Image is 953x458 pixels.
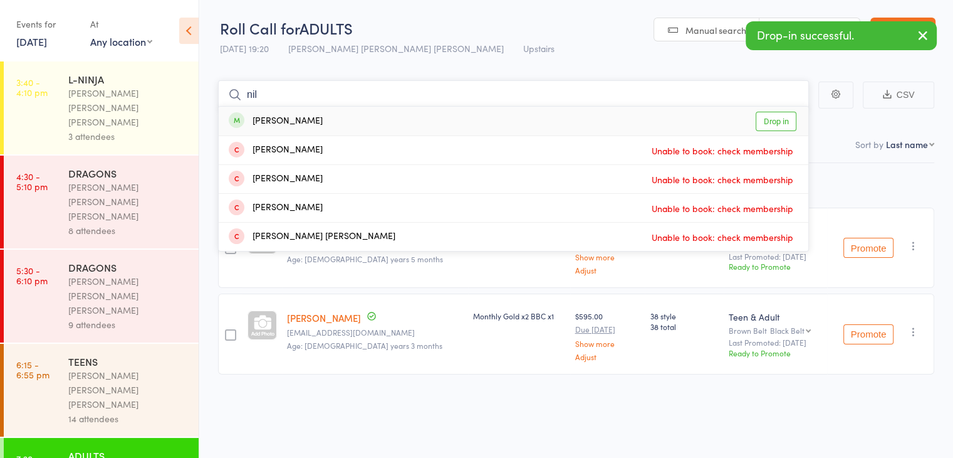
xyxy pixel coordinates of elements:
div: [PERSON_NAME] [PERSON_NAME] [PERSON_NAME] [68,368,188,412]
div: 14 attendees [68,412,188,426]
span: Roll Call for [220,18,299,38]
div: [PERSON_NAME] [229,172,323,186]
a: 5:30 -6:10 pmDRAGONS[PERSON_NAME] [PERSON_NAME] [PERSON_NAME]9 attendees [4,250,199,343]
span: 38 total [650,321,718,332]
div: [PERSON_NAME] [PERSON_NAME] [PERSON_NAME] [68,86,188,129]
a: Show more [575,339,640,348]
small: Last Promoted: [DATE] [729,252,822,261]
button: CSV [863,82,934,109]
span: Unable to book: check membership [648,228,796,247]
button: Promote [843,238,893,258]
div: DRAGONS [68,260,188,274]
span: 38 style [650,311,718,321]
small: Due [DATE] [575,325,640,334]
div: Black Belt [770,326,805,334]
div: Last name [886,138,928,151]
div: 8 attendees [68,223,188,238]
a: 3:40 -4:10 pmL-NINJA[PERSON_NAME] [PERSON_NAME] [PERSON_NAME]3 attendees [4,61,199,154]
span: Unable to book: check membership [648,170,796,189]
input: Search by name [218,80,809,109]
span: Manual search [685,24,746,36]
a: 6:15 -6:55 pmTEENS[PERSON_NAME] [PERSON_NAME] [PERSON_NAME]14 attendees [4,344,199,437]
div: TEENS [68,354,188,368]
span: Unable to book: check membership [648,199,796,218]
div: 9 attendees [68,317,188,332]
button: Promote [843,324,893,344]
div: [PERSON_NAME] [PERSON_NAME] [PERSON_NAME] [68,180,188,223]
a: Drop in [756,112,796,131]
time: 5:30 - 6:10 pm [16,265,48,285]
div: DRAGONS [68,166,188,180]
div: Monthly Gold x2 BBC x1 [473,311,565,321]
div: L-NINJA [68,72,188,86]
div: Teen & Adult [729,311,822,323]
time: 6:15 - 6:55 pm [16,359,49,380]
span: [PERSON_NAME] [PERSON_NAME] [PERSON_NAME] [288,42,504,55]
a: 4:30 -5:10 pmDRAGONS[PERSON_NAME] [PERSON_NAME] [PERSON_NAME]8 attendees [4,156,199,248]
small: yasemin_ozluk@hotmail.com [287,328,463,337]
div: Any location [90,35,152,48]
time: 4:30 - 5:10 pm [16,171,48,191]
span: Unable to book: check membership [648,141,796,160]
a: [DATE] [16,35,47,48]
a: Adjust [575,353,640,361]
span: Age: [DEMOGRAPHIC_DATA] years 3 months [287,340,442,351]
div: [PERSON_NAME] [PERSON_NAME] [PERSON_NAME] [68,274,188,317]
a: [PERSON_NAME] [287,311,361,324]
div: Brown Belt [729,326,822,334]
time: 3:40 - 4:10 pm [16,77,48,97]
a: Adjust [575,266,640,274]
span: ADULTS [299,18,353,38]
div: Ready to Promote [729,348,822,358]
a: Show more [575,253,640,261]
div: [PERSON_NAME] [229,143,323,157]
div: [PERSON_NAME] [PERSON_NAME] [229,230,395,244]
div: [PERSON_NAME] [229,201,323,215]
span: Upstairs [523,42,555,55]
small: Last Promoted: [DATE] [729,338,822,347]
div: At [90,14,152,35]
div: Ready to Promote [729,261,822,272]
div: $595.00 [575,311,640,360]
span: Age: [DEMOGRAPHIC_DATA] years 5 months [287,253,443,264]
div: [PERSON_NAME] [229,114,323,129]
div: 3 attendees [68,129,188,144]
label: Sort by [855,138,883,151]
div: Events for [16,14,78,35]
span: [DATE] 19:20 [220,42,269,55]
div: Drop-in successful. [746,21,937,50]
a: Exit roll call [870,18,935,43]
div: $250.00 [575,225,640,274]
